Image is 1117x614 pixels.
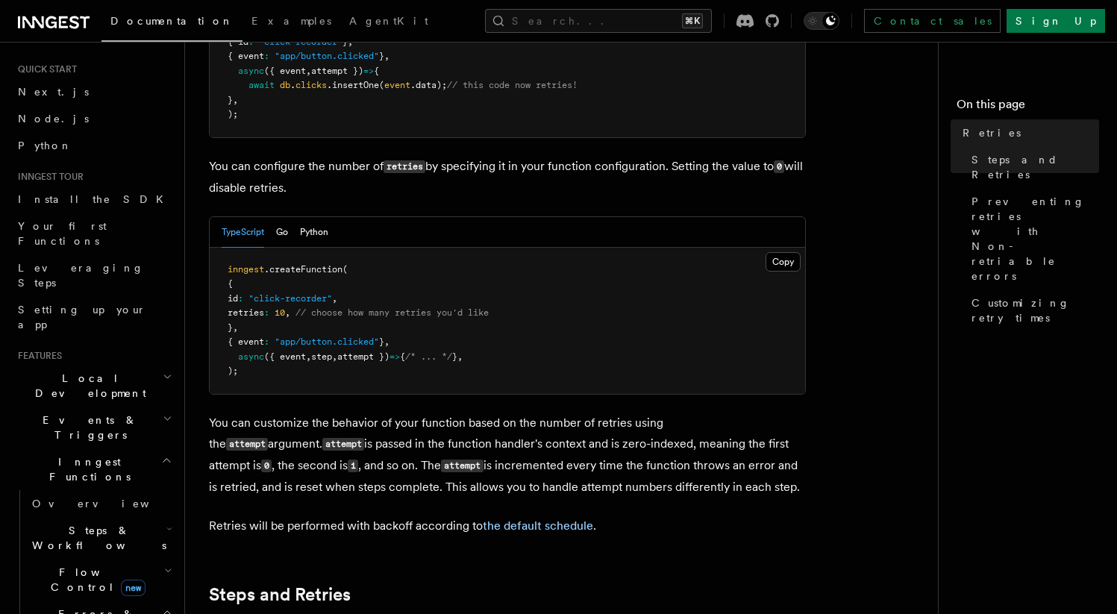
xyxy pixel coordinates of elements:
span: Steps and Retries [971,152,1099,182]
span: Examples [251,15,331,27]
span: Flow Control [26,565,164,595]
span: } [228,322,233,333]
code: attempt [441,460,483,472]
p: Retries will be performed with backoff according to . [209,516,806,536]
code: attempt [226,438,268,451]
span: await [248,80,275,90]
span: Setting up your app [18,304,146,331]
span: { id [228,37,248,47]
span: } [342,37,348,47]
span: Your first Functions [18,220,107,247]
span: id [228,293,238,304]
a: Steps and Retries [209,584,351,605]
button: Flow Controlnew [26,559,175,601]
span: Inngest tour [12,171,84,183]
span: .data); [410,80,447,90]
a: Install the SDK [12,186,175,213]
button: Go [276,217,288,248]
span: : [238,293,243,304]
p: You can configure the number of by specifying it in your function configuration. Setting the valu... [209,156,806,198]
button: TypeScript [222,217,264,248]
button: Copy [766,252,801,272]
span: Quick start [12,63,77,75]
a: Node.js [12,105,175,132]
a: AgentKit [340,4,437,40]
span: clicks [295,80,327,90]
a: Contact sales [864,9,1001,33]
span: , [384,51,389,61]
span: AgentKit [349,15,428,27]
span: , [332,293,337,304]
a: Sign Up [1007,9,1105,33]
span: , [285,307,290,318]
span: , [348,37,353,47]
span: { event [228,51,264,61]
kbd: ⌘K [682,13,703,28]
code: 0 [261,460,272,472]
span: event [384,80,410,90]
span: Steps & Workflows [26,523,166,553]
a: Documentation [101,4,243,42]
span: retries [228,307,264,318]
span: .createFunction [264,264,342,275]
span: Inngest Functions [12,454,161,484]
span: : [264,307,269,318]
code: retries [384,160,425,173]
span: ( [342,264,348,275]
span: async [238,351,264,362]
span: "click-recorder" [248,293,332,304]
span: Node.js [18,113,89,125]
span: Install the SDK [18,193,172,205]
span: : [248,37,254,47]
span: "app/button.clicked" [275,51,379,61]
button: Inngest Functions [12,448,175,490]
a: Customizing retry times [966,289,1099,331]
span: Next.js [18,86,89,98]
span: => [363,66,374,76]
span: async [238,66,264,76]
span: { [400,351,405,362]
a: Overview [26,490,175,517]
p: You can customize the behavior of your function based on the number of retries using the argument... [209,413,806,498]
button: Toggle dark mode [804,12,839,30]
span: => [389,351,400,362]
span: : [264,336,269,347]
span: db [280,80,290,90]
span: , [306,351,311,362]
a: Setting up your app [12,296,175,338]
code: 1 [348,460,358,472]
span: Documentation [110,15,234,27]
a: Steps and Retries [966,146,1099,188]
span: } [379,51,384,61]
span: Overview [32,498,186,510]
button: Local Development [12,365,175,407]
span: // this code now retries! [447,80,578,90]
span: "app/button.clicked" [275,336,379,347]
span: ); [228,366,238,376]
span: , [332,351,337,362]
a: Preventing retries with Non-retriable errors [966,188,1099,289]
span: } [379,336,384,347]
button: Steps & Workflows [26,517,175,559]
button: Events & Triggers [12,407,175,448]
h4: On this page [957,95,1099,119]
span: .insertOne [327,80,379,90]
span: , [233,322,238,333]
span: Features [12,350,62,362]
a: Python [12,132,175,159]
span: ({ event [264,351,306,362]
span: "click-recorder" [259,37,342,47]
span: Customizing retry times [971,295,1099,325]
span: . [290,80,295,90]
a: the default schedule [483,519,593,533]
a: Retries [957,119,1099,146]
span: Leveraging Steps [18,262,144,289]
a: Examples [243,4,340,40]
span: 10 [275,307,285,318]
button: Search...⌘K [485,9,712,33]
span: // choose how many retries you'd like [295,307,489,318]
span: attempt }) [337,351,389,362]
span: step [311,351,332,362]
a: Your first Functions [12,213,175,254]
code: 0 [774,160,784,173]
